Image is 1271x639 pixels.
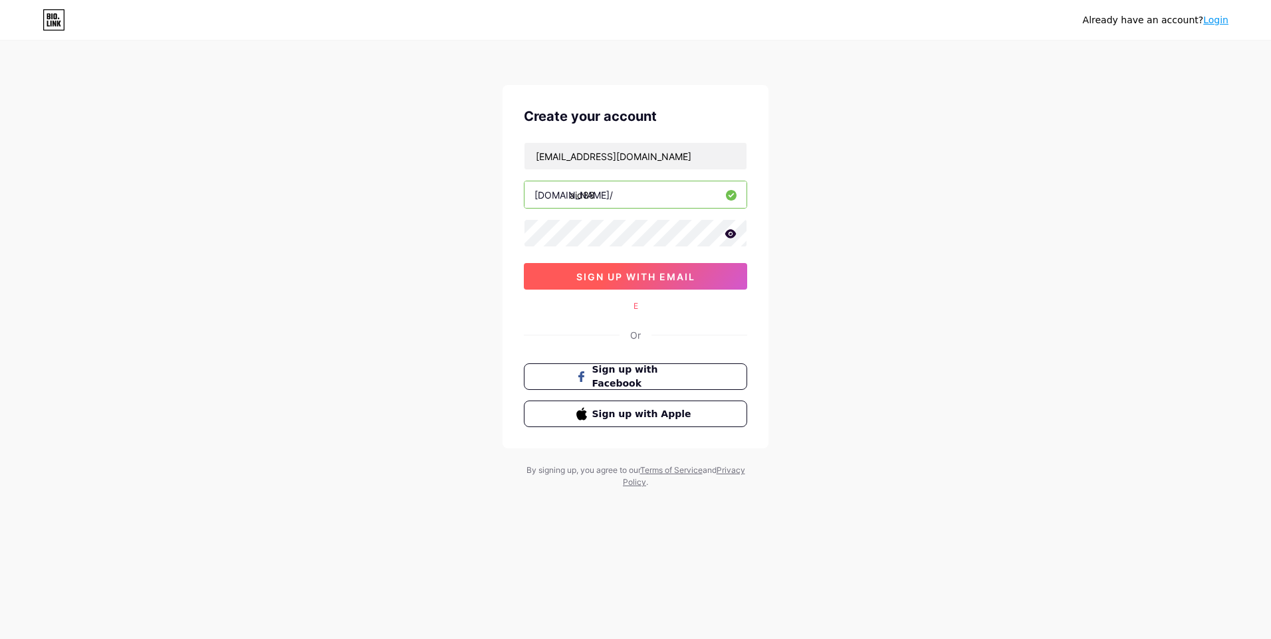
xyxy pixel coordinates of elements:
[630,328,641,342] div: Or
[576,271,695,282] span: sign up with email
[524,401,747,427] button: Sign up with Apple
[524,181,747,208] input: username
[524,143,747,169] input: Email
[592,363,695,391] span: Sign up with Facebook
[592,407,695,421] span: Sign up with Apple
[640,465,703,475] a: Terms of Service
[524,263,747,290] button: sign up with email
[524,106,747,126] div: Create your account
[1083,13,1228,27] div: Already have an account?
[524,300,747,312] div: E
[1203,15,1228,25] a: Login
[524,363,747,390] button: Sign up with Facebook
[534,188,613,202] div: [DOMAIN_NAME]/
[522,464,749,488] div: By signing up, you agree to our and .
